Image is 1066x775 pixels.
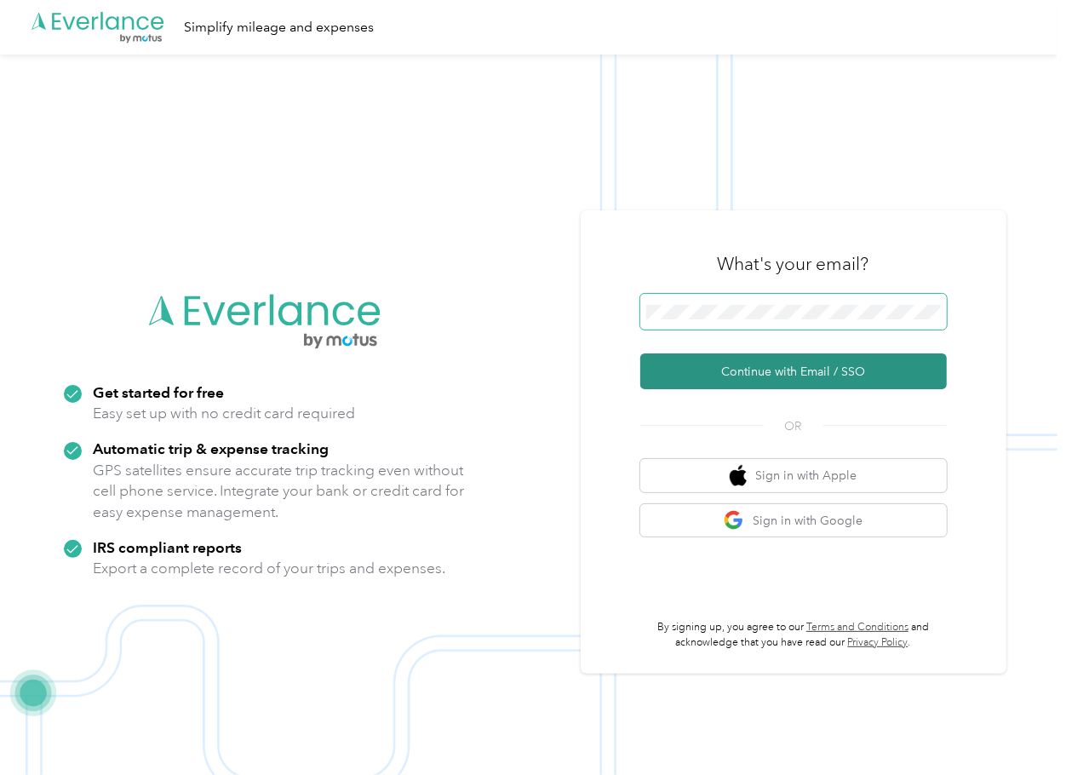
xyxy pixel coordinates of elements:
img: google logo [724,510,745,531]
button: apple logoSign in with Apple [640,459,947,492]
span: OR [764,417,823,435]
p: Export a complete record of your trips and expenses. [94,558,446,579]
img: apple logo [730,465,747,486]
p: Easy set up with no credit card required [94,403,356,424]
strong: Automatic trip & expense tracking [94,439,330,457]
h3: What's your email? [718,252,869,276]
button: Continue with Email / SSO [640,353,947,389]
a: Terms and Conditions [806,621,908,634]
iframe: Everlance-gr Chat Button Frame [971,680,1066,775]
p: GPS satellites ensure accurate trip tracking even without cell phone service. Integrate your bank... [94,460,466,523]
div: Simplify mileage and expenses [184,17,374,38]
p: By signing up, you agree to our and acknowledge that you have read our . [640,620,947,650]
strong: Get started for free [94,383,225,401]
a: Privacy Policy [848,636,908,649]
strong: IRS compliant reports [94,538,243,556]
button: google logoSign in with Google [640,504,947,537]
